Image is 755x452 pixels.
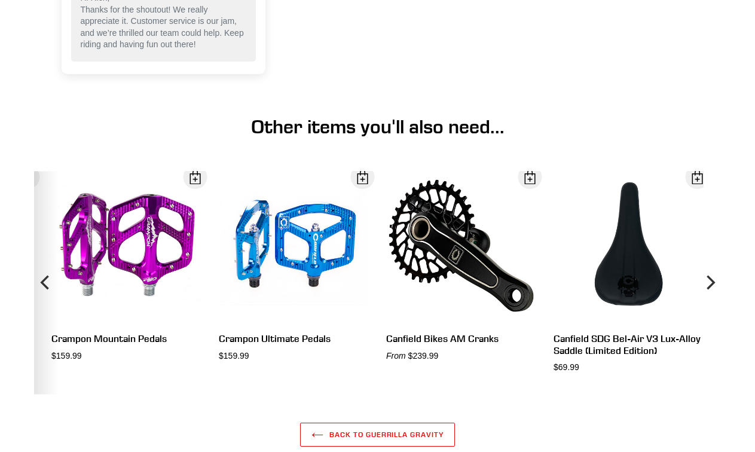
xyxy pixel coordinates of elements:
[300,423,455,447] a: Back to GUERRILLA GRAVITY
[51,171,201,362] a: Crampon Mountain Pedals $159.99 Open Dialog Crampon Mountain Pedals
[698,171,722,394] button: Next
[52,115,704,138] h1: Other items you'll also need...
[34,171,58,394] button: Previous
